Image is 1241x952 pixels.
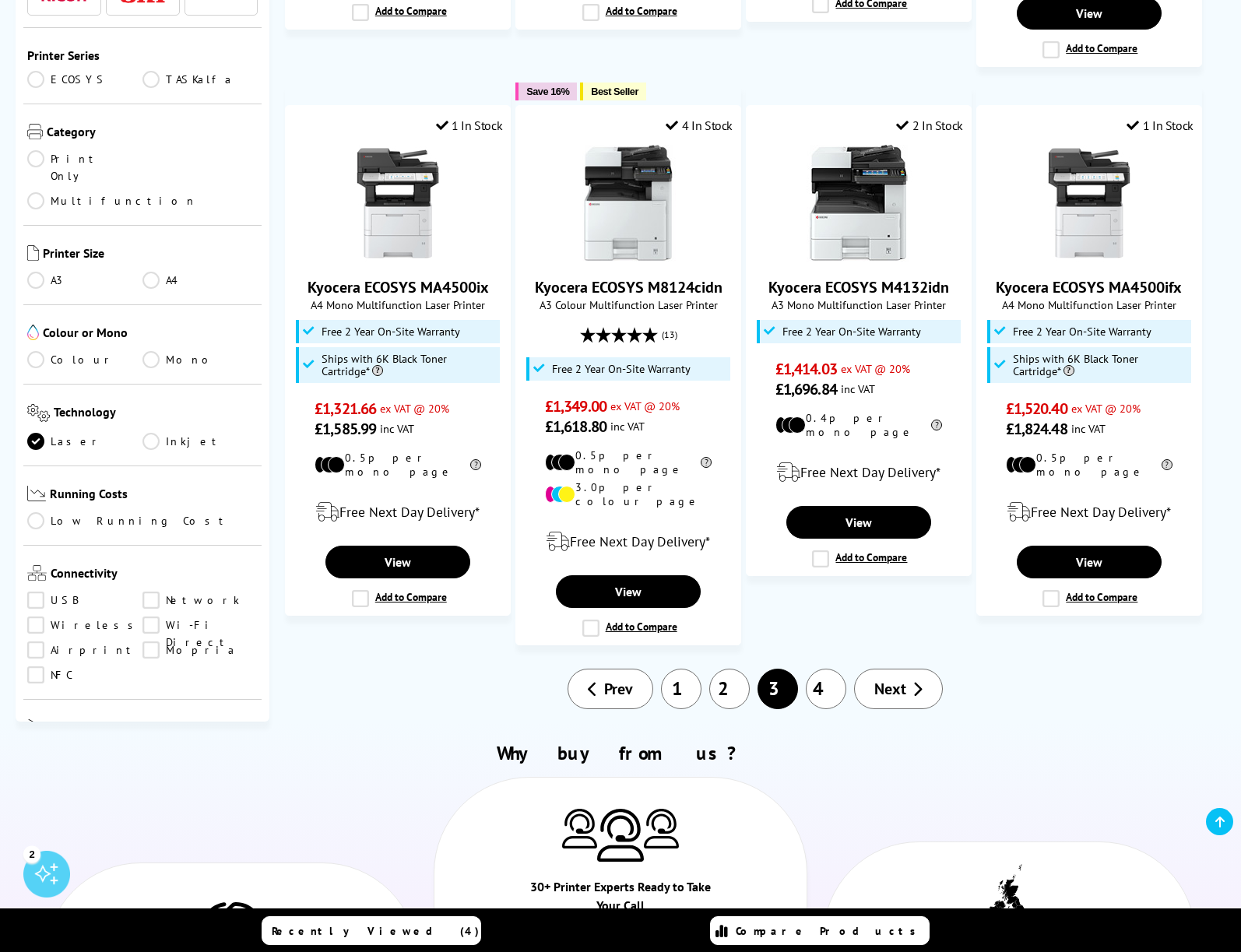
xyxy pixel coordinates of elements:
span: £1,585.99 [315,419,376,439]
a: Kyocera ECOSYS M4132idn [768,277,949,297]
a: View [1017,546,1162,578]
img: Connectivity [27,565,47,581]
a: Recently Viewed (4) [262,916,481,945]
a: 1 [661,669,701,709]
a: 4 [806,669,846,709]
span: Ships with 6K Black Toner Cartridge* [1013,353,1187,378]
a: Network [142,592,258,609]
a: Kyocera ECOSYS M8124cidn [535,277,722,297]
img: Running Costs [27,486,46,502]
a: A3 [27,272,142,289]
span: ex VAT @ 20% [380,401,449,416]
span: Printer Size [43,245,258,264]
span: inc VAT [380,421,414,436]
a: Kyocera ECOSYS M8124cidn [570,249,687,265]
span: Free 2 Year On-Site Warranty [322,325,460,338]
a: TASKalfa [142,71,258,88]
span: A4 Mono Multifunction Laser Printer [985,297,1194,312]
a: NFC [27,666,142,683]
label: Add to Compare [1042,41,1137,58]
a: Low Running Cost [27,512,258,529]
span: £1,696.84 [775,379,837,399]
div: modal_delivery [524,520,733,564]
span: inc VAT [841,381,875,396]
span: Colour or Mono [43,325,258,343]
a: Kyocera ECOSYS M4132idn [800,249,917,265]
span: ex VAT @ 20% [841,361,910,376]
span: £1,618.80 [545,416,606,437]
img: Printer Experts [597,809,644,862]
span: ex VAT @ 20% [610,399,680,413]
label: Add to Compare [582,4,677,21]
li: 0.5p per mono page [1006,451,1172,479]
span: A3 Colour Multifunction Laser Printer [524,297,733,312]
span: £1,520.40 [1006,399,1067,419]
div: 2 [23,845,40,862]
label: Add to Compare [352,4,447,21]
span: inc VAT [610,419,645,434]
span: Prev [604,679,633,699]
img: Kyocera ECOSYS MA4500ifx [1031,145,1148,262]
a: Airprint [27,641,142,659]
div: modal_delivery [754,451,963,494]
li: 3.0p per colour page [545,480,712,508]
div: modal_delivery [294,490,502,534]
div: modal_delivery [985,490,1194,534]
span: Printer Series [27,47,258,63]
div: 4 In Stock [666,118,733,133]
a: Mopria [142,641,258,659]
label: Add to Compare [352,590,447,607]
a: Kyocera ECOSYS MA4500ix [339,249,456,265]
a: Kyocera ECOSYS MA4500ifx [1031,249,1148,265]
label: Add to Compare [582,620,677,637]
a: Colour [27,351,142,368]
img: Printer Experts [644,809,679,848]
img: UK tax payer [988,864,1031,936]
a: Kyocera ECOSYS MA4500ix [308,277,489,297]
a: Wireless [27,617,142,634]
a: Prev [568,669,653,709]
li: 0.5p per mono page [315,451,481,479]
span: £1,414.03 [775,359,837,379]
span: A3 Mono Multifunction Laser Printer [754,297,963,312]
a: ECOSYS [27,71,142,88]
span: inc VAT [1071,421,1106,436]
a: Next [854,669,943,709]
img: Functionality [27,719,49,736]
a: View [786,506,931,539]
span: ex VAT @ 20% [1071,401,1141,416]
img: Category [27,124,43,139]
a: Laser [27,433,142,450]
label: Add to Compare [1042,590,1137,607]
span: Running Costs [50,486,258,505]
span: Compare Products [736,924,924,938]
img: Technology [27,404,50,422]
a: Multifunction [27,192,197,209]
a: A4 [142,272,258,289]
img: Kyocera ECOSYS MA4500ix [339,145,456,262]
div: 2 In Stock [896,118,963,133]
img: Printer Size [27,245,39,261]
a: View [556,575,701,608]
label: Add to Compare [812,550,907,567]
a: Mono [142,351,258,368]
img: Kyocera ECOSYS M8124cidn [570,145,687,262]
span: Category [47,124,258,142]
a: Print Only [27,150,142,184]
h2: Why buy from us? [37,741,1204,765]
a: 2 [709,669,750,709]
span: Ships with 6K Black Toner Cartridge* [322,353,496,378]
div: 30+ Printer Experts Ready to Take Your Call [528,877,714,922]
a: Wi-Fi Direct [142,617,258,634]
span: £1,321.66 [315,399,376,419]
img: Kyocera ECOSYS M4132idn [800,145,917,262]
a: Inkjet [142,433,258,450]
img: Printer Experts [562,809,597,848]
span: Free 2 Year On-Site Warranty [552,363,691,375]
span: Free 2 Year On-Site Warranty [1013,325,1151,338]
li: 0.4p per mono page [775,411,942,439]
a: Compare Products [710,916,930,945]
span: Free 2 Year On-Site Warranty [782,325,921,338]
span: Technology [54,404,258,425]
a: View [325,546,470,578]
